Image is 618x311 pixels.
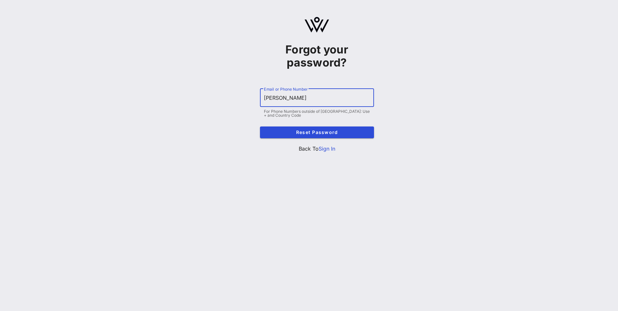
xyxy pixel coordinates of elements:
input: Email or Phone Number [264,93,370,103]
h1: Forgot your password? [260,43,374,69]
span: Reset Password [265,129,369,135]
div: For Phone Numbers outside of [GEOGRAPHIC_DATA]: Use + and Country Code [264,110,370,117]
img: logo.svg [305,17,329,33]
button: Reset Password [260,126,374,138]
p: Back To [260,145,374,153]
label: Email or Phone Number [264,87,308,92]
a: Sign In [319,145,335,152]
